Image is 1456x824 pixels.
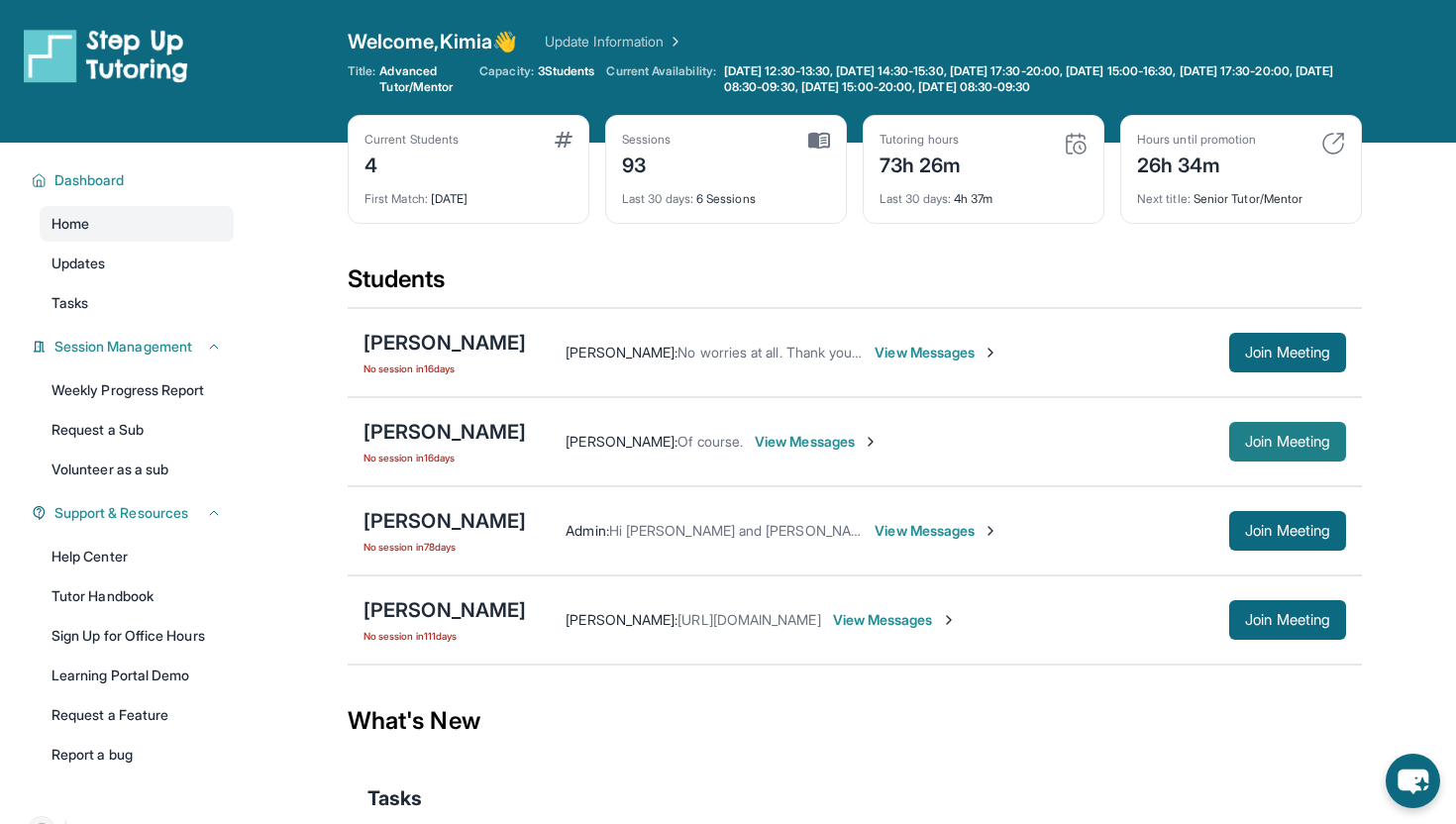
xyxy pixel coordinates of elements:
img: Chevron Right [664,32,683,51]
div: Tutoring hours [880,132,962,148]
button: Join Meeting [1229,422,1346,462]
img: Chevron-Right [863,434,879,450]
a: Sign Up for Office Hours [40,618,234,654]
img: card [1321,132,1345,155]
span: [DATE] 12:30-13:30, [DATE] 14:30-15:30, [DATE] 17:30-20:00, [DATE] 15:00-16:30, [DATE] 17:30-20:0... [724,63,1358,95]
img: Chevron-Right [941,612,957,628]
span: Join Meeting [1245,436,1330,448]
img: Chevron-Right [983,345,998,360]
span: No session in 111 days [364,628,526,644]
div: Students [348,263,1362,307]
a: Volunteer as a sub [40,452,234,487]
img: logo [24,28,188,83]
div: Sessions [622,132,672,148]
div: [PERSON_NAME] [364,507,526,535]
span: First Match : [364,191,428,206]
a: Request a Feature [40,697,234,733]
a: Tasks [40,285,234,321]
button: Join Meeting [1229,511,1346,551]
div: What's New [348,677,1362,765]
span: Next title : [1137,191,1191,206]
div: Current Students [364,132,459,148]
a: [DATE] 12:30-13:30, [DATE] 14:30-15:30, [DATE] 17:30-20:00, [DATE] 15:00-16:30, [DATE] 17:30-20:0... [720,63,1362,95]
span: Of course. [677,433,743,450]
span: Home [52,214,89,234]
div: 26h 34m [1137,148,1256,179]
button: Join Meeting [1229,600,1346,640]
span: Join Meeting [1245,347,1330,359]
span: [PERSON_NAME] : [566,344,677,360]
button: Join Meeting [1229,333,1346,372]
div: [PERSON_NAME] [364,418,526,446]
a: Home [40,206,234,242]
img: Chevron-Right [983,523,998,539]
a: Help Center [40,539,234,574]
span: Support & Resources [54,503,188,523]
img: card [555,132,572,148]
div: 93 [622,148,672,179]
span: Title: [348,63,375,95]
span: No session in 16 days [364,360,526,376]
span: Join Meeting [1245,525,1330,537]
span: 3 Students [538,63,595,79]
span: Last 30 days : [880,191,951,206]
span: Advanced Tutor/Mentor [379,63,468,95]
button: Session Management [47,337,222,357]
span: [PERSON_NAME] : [566,433,677,450]
a: Tutor Handbook [40,578,234,614]
a: Learning Portal Demo [40,658,234,693]
a: Report a bug [40,737,234,772]
span: Admin : [566,522,608,539]
a: Request a Sub [40,412,234,448]
span: Current Availability: [606,63,715,95]
a: Update Information [545,32,683,51]
button: Dashboard [47,170,222,190]
img: card [1064,132,1088,155]
div: 4h 37m [880,179,1088,207]
span: Tasks [52,293,88,313]
span: Updates [52,254,106,273]
span: No session in 78 days [364,539,526,555]
div: [DATE] [364,179,572,207]
span: [URL][DOMAIN_NAME] [677,611,820,628]
div: [PERSON_NAME] [364,596,526,624]
div: 6 Sessions [622,179,830,207]
button: chat-button [1386,754,1440,808]
div: 4 [364,148,459,179]
span: View Messages [833,610,957,630]
span: [PERSON_NAME] : [566,611,677,628]
span: View Messages [875,521,998,541]
div: Senior Tutor/Mentor [1137,179,1345,207]
span: Join Meeting [1245,614,1330,626]
div: [PERSON_NAME] [364,329,526,357]
span: Session Management [54,337,192,357]
span: Welcome, Kimia 👋 [348,28,517,55]
button: Support & Resources [47,503,222,523]
div: 73h 26m [880,148,962,179]
span: View Messages [755,432,879,452]
span: Tasks [367,784,422,812]
span: View Messages [875,343,998,362]
a: Weekly Progress Report [40,372,234,408]
img: card [808,132,830,150]
span: No session in 16 days [364,450,526,465]
span: Last 30 days : [622,191,693,206]
a: Updates [40,246,234,281]
span: Capacity: [479,63,534,79]
div: Hours until promotion [1137,132,1256,148]
span: Dashboard [54,170,125,190]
